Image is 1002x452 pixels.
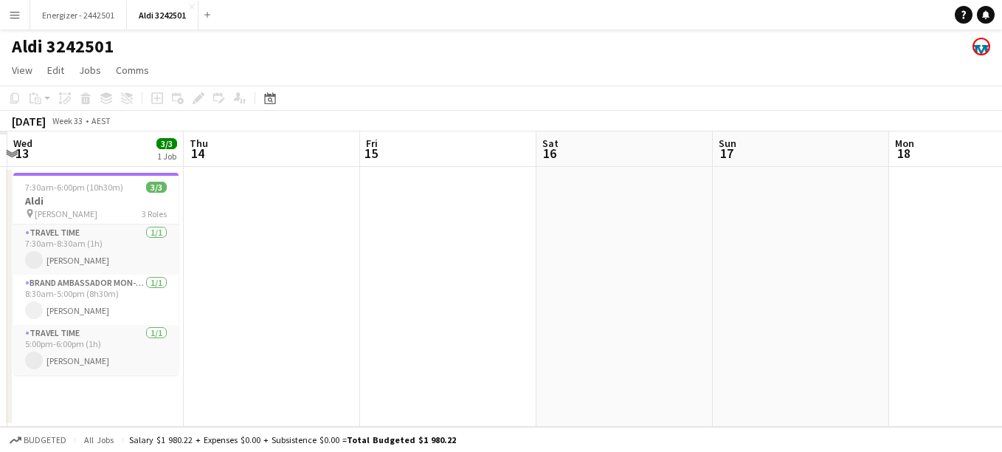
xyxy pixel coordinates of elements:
a: Comms [110,61,155,80]
span: View [12,64,32,77]
span: Budgeted [24,435,66,445]
div: Salary $1 980.22 + Expenses $0.00 + Subsistence $0.00 = [129,434,456,445]
span: All jobs [81,434,117,445]
span: Week 33 [49,115,86,126]
div: [DATE] [12,114,46,129]
span: Edit [47,64,64,77]
app-user-avatar: Kristin Kenneally [972,38,990,55]
button: Energizer - 2442501 [30,1,127,30]
h1: Aldi 3242501 [12,35,114,58]
span: Total Budgeted $1 980.22 [347,434,456,445]
span: Comms [116,64,149,77]
button: Budgeted [7,432,69,448]
a: Edit [41,61,70,80]
a: View [6,61,38,80]
button: Aldi 3242501 [127,1,198,30]
div: AEST [91,115,111,126]
span: Jobs [79,64,101,77]
a: Jobs [73,61,107,80]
